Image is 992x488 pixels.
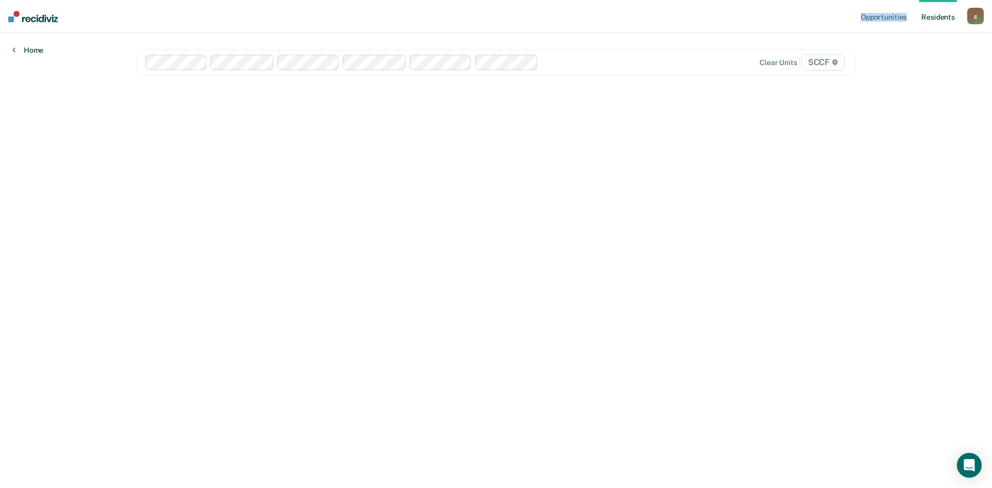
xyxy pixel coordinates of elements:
[967,8,984,24] button: g
[801,54,845,71] span: SCCF
[760,58,797,67] div: Clear units
[12,45,43,55] a: Home
[8,11,58,22] img: Recidiviz
[957,453,982,478] div: Open Intercom Messenger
